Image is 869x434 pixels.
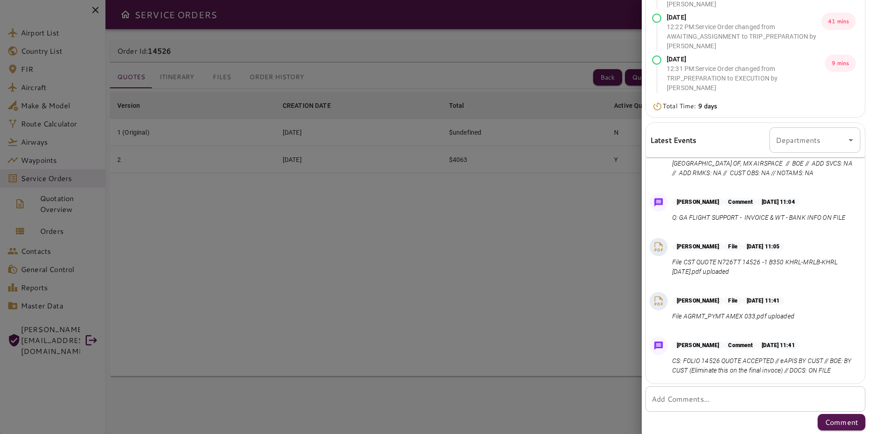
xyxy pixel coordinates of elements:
[667,64,825,93] p: 12:31 PM : Service Order changed from TRIP_PREPARATION to EXECUTION by [PERSON_NAME]
[724,297,742,305] p: File
[825,417,858,428] p: Comment
[821,13,856,30] p: 41 mins
[818,414,865,430] button: Comment
[742,297,784,305] p: [DATE] 11:41
[672,213,845,222] p: Q: GA FLIGHT SUPPORT - INVOICE & WT - BANK INFO ON FILE
[672,198,724,206] p: [PERSON_NAME]
[652,294,665,308] img: PDF File
[652,339,665,352] img: Message Icon
[698,101,718,111] b: 9 days
[757,341,799,349] p: [DATE] 11:41
[724,242,742,251] p: File
[652,240,665,254] img: PDF File
[742,242,784,251] p: [DATE] 11:05
[667,55,825,64] p: [DATE]
[652,196,665,209] img: Message Icon
[757,198,799,206] p: [DATE] 11:04
[672,242,724,251] p: [PERSON_NAME]
[672,257,857,277] p: File CST QUOTE N726TT 14526 -1 B350 KHRL-MRLB-KHRL [DATE].pdf uploaded
[672,312,794,321] p: File AGRMT_PYMT AMEX 033.pdf uploaded
[825,55,856,72] p: 9 mins
[672,297,724,305] p: [PERSON_NAME]
[652,102,663,111] img: Timer Icon
[663,101,717,111] p: Total Time:
[667,22,821,51] p: 12:22 PM : Service Order changed from AWAITING_ASSIGNMENT to TRIP_PREPARATION by [PERSON_NAME]
[724,341,757,349] p: Comment
[667,13,821,22] p: [DATE]
[672,341,724,349] p: [PERSON_NAME]
[724,198,757,206] p: Comment
[672,356,857,375] p: CS: FOLIO 14526 QUOTE ACCEPTED // eAPIS BY CUST // BOE: BY CUST (Eliminate this on the final invo...
[650,134,697,146] h6: Latest Events
[844,134,857,146] button: Open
